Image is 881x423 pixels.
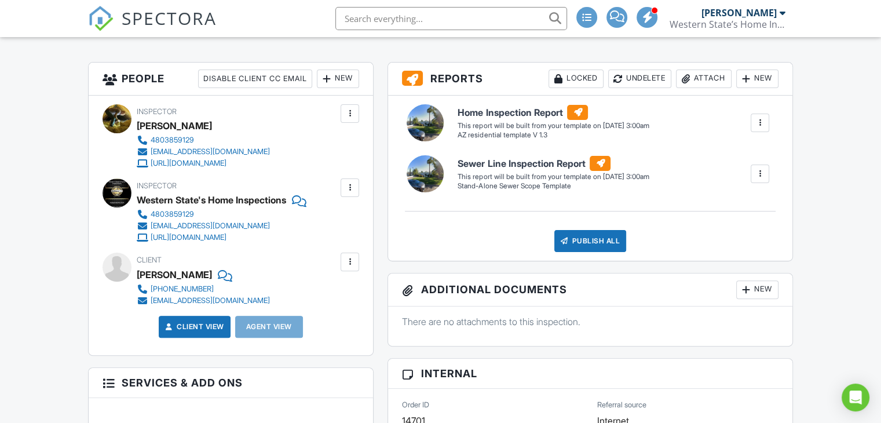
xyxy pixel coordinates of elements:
a: Client View [163,321,224,333]
h6: Home Inspection Report [458,105,649,120]
div: New [736,280,778,299]
div: Undelete [608,70,671,88]
label: Order ID [402,400,429,410]
a: SPECTORA [88,16,217,40]
div: [URL][DOMAIN_NAME] [151,159,226,168]
div: [PHONE_NUMBER] [151,285,214,294]
span: Inspector [137,181,177,190]
h3: Reports [388,63,792,96]
div: 4803859129 [151,210,194,219]
span: SPECTORA [122,6,217,30]
a: 4803859129 [137,209,297,220]
h3: Additional Documents [388,274,792,307]
div: Attach [676,70,732,88]
a: [PHONE_NUMBER] [137,283,270,295]
div: Publish All [554,230,627,252]
div: AZ residential template V 1.3 [458,130,649,140]
a: [URL][DOMAIN_NAME] [137,158,270,169]
a: [EMAIL_ADDRESS][DOMAIN_NAME] [137,146,270,158]
div: New [736,70,778,88]
div: [EMAIL_ADDRESS][DOMAIN_NAME] [151,147,270,156]
div: [PERSON_NAME] [137,117,212,134]
label: Referral source [597,400,646,410]
div: Western State's Home Inspections [137,191,286,209]
span: Client [137,256,162,264]
h6: Sewer Line Inspection Report [458,156,649,171]
div: [PERSON_NAME] [701,7,777,19]
h3: Internal [388,359,792,389]
a: 4803859129 [137,134,270,146]
div: 4803859129 [151,136,194,145]
div: This report will be built from your template on [DATE] 3:00am [458,121,649,130]
div: [EMAIL_ADDRESS][DOMAIN_NAME] [151,296,270,305]
input: Search everything... [335,7,567,30]
div: Locked [549,70,604,88]
img: The Best Home Inspection Software - Spectora [88,6,114,31]
div: [EMAIL_ADDRESS][DOMAIN_NAME] [151,221,270,231]
div: This report will be built from your template on [DATE] 3:00am [458,172,649,181]
span: Inspector [137,107,177,116]
div: [PERSON_NAME] [137,266,212,283]
div: Stand-Alone Sewer Scope Template [458,181,649,191]
a: [EMAIL_ADDRESS][DOMAIN_NAME] [137,295,270,307]
div: New [317,70,359,88]
div: Open Intercom Messenger [842,384,869,411]
div: [URL][DOMAIN_NAME] [151,233,226,242]
div: Disable Client CC Email [198,70,312,88]
a: [EMAIL_ADDRESS][DOMAIN_NAME] [137,220,297,232]
h3: People [89,63,373,96]
h3: Services & Add ons [89,368,373,398]
p: There are no attachments to this inspection. [402,315,778,328]
a: [URL][DOMAIN_NAME] [137,232,297,243]
div: Western State’s Home Inspections LLC [670,19,785,30]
